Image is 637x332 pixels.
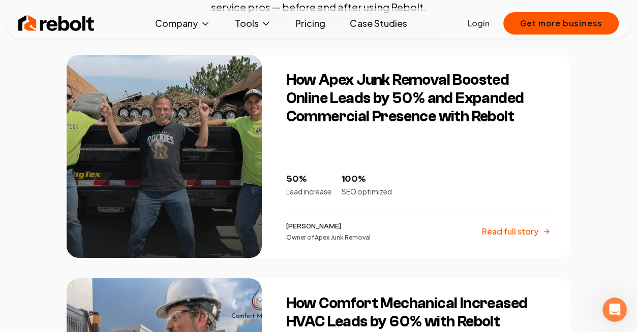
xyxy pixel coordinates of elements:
[286,186,331,196] p: Lead increase
[286,234,371,242] p: Owner of Apex Junk Removal
[467,17,489,29] a: Login
[482,225,538,238] p: Read full story
[503,12,619,35] button: Get more business
[342,172,392,186] p: 100%
[342,13,415,34] a: Case Studies
[286,221,371,231] p: [PERSON_NAME]
[286,172,331,186] p: 50%
[287,13,333,34] a: Pricing
[286,294,551,331] h3: How Comfort Mechanical Increased HVAC Leads by 60% with Rebolt
[147,13,219,34] button: Company
[602,297,627,322] iframe: Intercom live chat
[227,13,279,34] button: Tools
[18,13,95,34] img: Rebolt Logo
[286,71,551,126] h3: How Apex Junk Removal Boosted Online Leads by 50% and Expanded Commercial Presence with Rebolt
[67,55,571,258] a: How Apex Junk Removal Boosted Online Leads by 50% and Expanded Commercial Presence with ReboltHow...
[342,186,392,196] p: SEO optimized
